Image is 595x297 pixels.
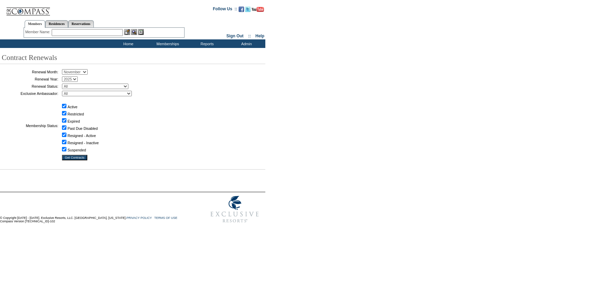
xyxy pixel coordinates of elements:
label: Active [67,105,77,109]
a: Sign Out [226,34,243,38]
a: Residences [45,20,68,27]
label: Expired [67,119,80,123]
img: Subscribe to our YouTube Channel [252,7,264,12]
td: Home [108,39,147,48]
a: PRIVACY POLICY [126,216,152,220]
label: Restricted [67,112,84,116]
a: Follow us on Twitter [245,9,251,13]
td: Follow Us :: [213,6,237,14]
label: Suspended [67,148,86,152]
label: Past Due Disabled [67,126,98,131]
div: Member Name: [25,29,52,35]
td: Reports [187,39,226,48]
td: Admin [226,39,265,48]
td: Renewal Year: [2,76,58,82]
a: TERMS OF USE [154,216,178,220]
img: b_edit.gif [124,29,130,35]
td: Membership Status: [2,98,58,153]
img: Exclusive Resorts [204,192,265,226]
input: Get Contracts [62,155,87,160]
label: Resigned - Inactive [67,141,99,145]
td: Memberships [147,39,187,48]
a: Members [25,20,46,28]
td: Exclusive Ambassador: [2,91,58,96]
a: Become our fan on Facebook [239,9,244,13]
a: Subscribe to our YouTube Channel [252,9,264,13]
a: Reservations [68,20,94,27]
img: Become our fan on Facebook [239,7,244,12]
img: View [131,29,137,35]
td: Renewal Status: [2,84,58,89]
img: Compass Home [6,2,50,16]
label: Resigned - Active [67,134,96,138]
img: Follow us on Twitter [245,7,251,12]
img: Reservations [138,29,144,35]
td: Renewal Month: [2,69,58,75]
span: :: [248,34,251,38]
a: Help [255,34,264,38]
